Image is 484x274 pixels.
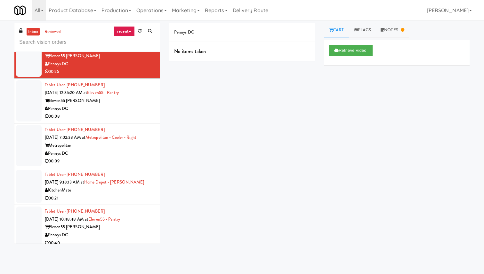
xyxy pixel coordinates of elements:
span: · [PHONE_NUMBER] [65,127,105,133]
a: Tablet User· [PHONE_NUMBER] [45,127,105,133]
div: 00:40 [45,239,155,247]
li: Tablet User· [PHONE_NUMBER][DATE] 10:38:57 PM atEleven55 - PantryEleven55 [PERSON_NAME]Pennys DC0... [14,34,160,79]
div: Pennys DC [45,105,155,113]
a: Tablet User· [PHONE_NUMBER] [45,82,105,88]
a: Cart [324,23,349,37]
div: No items taken [169,42,315,61]
span: [DATE] 9:18:13 AM at [45,179,84,185]
div: Pennys DC [45,231,155,239]
div: 00:21 [45,194,155,202]
span: [DATE] 7:02:38 AM at [45,134,85,140]
a: Home Depot - [PERSON_NAME] [84,179,144,185]
div: Eleven55 [PERSON_NAME] [45,97,155,105]
a: reviewed [43,28,63,36]
a: recent [114,26,135,36]
a: Flags [349,23,376,37]
a: Tablet User· [PHONE_NUMBER] [45,208,105,214]
div: Eleven55 [PERSON_NAME] [45,52,155,60]
span: [DATE] 12:35:20 AM at [45,90,87,96]
button: Retrieve Video [329,45,373,56]
a: Metropolitan - Cooler - Right [85,134,136,140]
span: · [PHONE_NUMBER] [65,171,105,177]
li: Tablet User· [PHONE_NUMBER][DATE] 7:02:38 AM atMetropolitan - Cooler - RightMetropolitanPennys DC... [14,123,160,168]
a: Tablet User· [PHONE_NUMBER] [45,171,105,177]
span: [DATE] 10:48:48 AM at [45,216,88,222]
span: · [PHONE_NUMBER] [65,82,105,88]
div: KitchenMate [45,186,155,194]
div: Pennys DC [45,150,155,158]
h5: Pennys DC [174,30,310,35]
li: Tablet User· [PHONE_NUMBER][DATE] 10:48:48 AM atEleven55 - PantryEleven55 [PERSON_NAME]Pennys DC0... [14,205,160,250]
div: 00:09 [45,157,155,165]
a: inbox [27,28,40,36]
div: Metropolitan [45,142,155,150]
div: 00:08 [45,113,155,121]
div: 00:25 [45,68,155,76]
a: Eleven55 - Pantry [88,216,120,222]
input: Search vision orders [19,36,155,48]
span: · [PHONE_NUMBER] [65,208,105,214]
img: Micromart [14,5,26,16]
a: Eleven55 - Pantry [87,90,119,96]
a: Notes [376,23,409,37]
li: Tablet User· [PHONE_NUMBER][DATE] 12:35:20 AM atEleven55 - PantryEleven55 [PERSON_NAME]Pennys DC0... [14,79,160,123]
div: Eleven55 [PERSON_NAME] [45,223,155,231]
div: Pennys DC [45,60,155,68]
li: Tablet User· [PHONE_NUMBER][DATE] 9:18:13 AM atHome Depot - [PERSON_NAME]KitchenMate00:21 [14,168,160,205]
